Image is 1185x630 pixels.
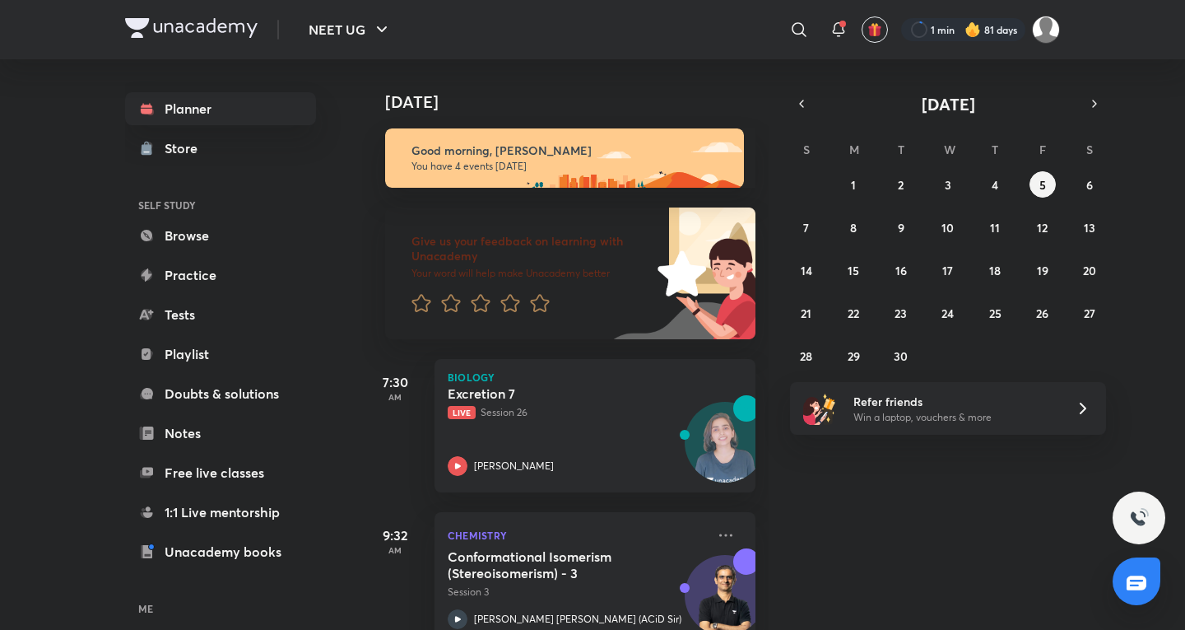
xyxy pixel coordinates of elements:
a: Notes [125,417,316,450]
abbr: September 5, 2025 [1039,177,1046,193]
p: Session 26 [448,405,706,420]
abbr: September 28, 2025 [800,348,812,364]
p: Your word will help make Unacademy better [411,267,652,280]
h6: Give us your feedback on learning with Unacademy [411,234,652,264]
abbr: September 9, 2025 [898,220,904,236]
img: referral [803,392,836,425]
abbr: Monday [849,142,859,157]
h5: Conformational Isomerism (Stereoisomerism) - 3 [448,548,653,581]
abbr: September 15, 2025 [848,263,859,278]
a: Tests [125,298,316,331]
button: September 4, 2025 [982,171,1008,198]
button: September 16, 2025 [888,257,914,283]
button: September 6, 2025 [1076,171,1103,198]
abbr: September 1, 2025 [851,177,856,193]
abbr: September 21, 2025 [801,306,811,321]
abbr: September 7, 2025 [803,220,809,236]
button: September 27, 2025 [1076,300,1103,326]
button: September 22, 2025 [840,300,867,326]
button: September 29, 2025 [840,343,867,369]
p: AM [362,392,428,402]
img: streak [964,21,981,38]
p: Session 3 [448,585,706,600]
a: Free live classes [125,456,316,489]
abbr: September 24, 2025 [941,306,954,321]
p: Biology [448,372,742,382]
img: ttu [1129,508,1149,528]
button: September 26, 2025 [1029,300,1056,326]
button: September 8, 2025 [840,214,867,240]
img: morning [385,128,744,188]
abbr: Saturday [1086,142,1093,157]
p: Chemistry [448,525,706,545]
img: feedback_image [602,208,755,339]
button: September 11, 2025 [982,214,1008,240]
abbr: September 16, 2025 [895,263,907,278]
abbr: September 26, 2025 [1036,306,1048,321]
h6: SELF STUDY [125,191,316,219]
abbr: September 10, 2025 [941,220,954,236]
img: Kushagra Singh [1032,16,1060,44]
button: NEET UG [299,13,402,46]
button: September 2, 2025 [888,171,914,198]
h6: Good morning, [PERSON_NAME] [411,143,729,158]
a: Doubts & solutions [125,377,316,410]
button: September 25, 2025 [982,300,1008,326]
button: September 14, 2025 [793,257,820,283]
p: Win a laptop, vouchers & more [853,410,1056,425]
abbr: September 30, 2025 [894,348,908,364]
h6: ME [125,595,316,623]
a: Playlist [125,338,316,371]
button: September 18, 2025 [982,257,1008,283]
a: Browse [125,219,316,252]
a: Unacademy books [125,535,316,568]
h4: [DATE] [385,92,772,112]
p: AM [362,545,428,555]
button: September 15, 2025 [840,257,867,283]
button: September 7, 2025 [793,214,820,240]
abbr: September 14, 2025 [801,263,812,278]
button: September 24, 2025 [935,300,961,326]
h5: 9:32 [362,525,428,545]
button: September 13, 2025 [1076,214,1103,240]
a: Store [125,132,316,165]
a: Company Logo [125,18,258,42]
span: [DATE] [922,93,975,115]
abbr: September 20, 2025 [1083,263,1096,278]
button: September 9, 2025 [888,214,914,240]
button: September 23, 2025 [888,300,914,326]
abbr: September 29, 2025 [848,348,860,364]
h6: Refer friends [853,393,1056,410]
button: avatar [862,16,888,43]
h5: 7:30 [362,372,428,392]
div: Store [165,138,207,158]
abbr: September 2, 2025 [898,177,904,193]
abbr: September 23, 2025 [895,306,907,321]
button: September 12, 2025 [1029,214,1056,240]
button: September 3, 2025 [935,171,961,198]
abbr: September 17, 2025 [942,263,953,278]
abbr: Wednesday [944,142,955,157]
button: September 20, 2025 [1076,257,1103,283]
abbr: September 8, 2025 [850,220,857,236]
abbr: September 6, 2025 [1086,177,1093,193]
span: Live [448,406,476,419]
button: September 28, 2025 [793,343,820,369]
abbr: September 12, 2025 [1037,220,1048,236]
button: [DATE] [813,92,1083,115]
abbr: September 18, 2025 [989,263,1001,278]
button: September 30, 2025 [888,343,914,369]
h5: Excretion 7 [448,385,653,402]
abbr: September 25, 2025 [989,306,1001,321]
p: [PERSON_NAME] [474,459,554,474]
abbr: Sunday [803,142,810,157]
abbr: September 11, 2025 [990,220,1000,236]
button: September 17, 2025 [935,257,961,283]
img: Avatar [685,411,764,490]
p: [PERSON_NAME] [PERSON_NAME] (ACiD Sir) [474,612,681,627]
img: Company Logo [125,18,258,38]
button: September 10, 2025 [935,214,961,240]
button: September 1, 2025 [840,171,867,198]
abbr: September 22, 2025 [848,306,859,321]
a: Practice [125,259,316,292]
